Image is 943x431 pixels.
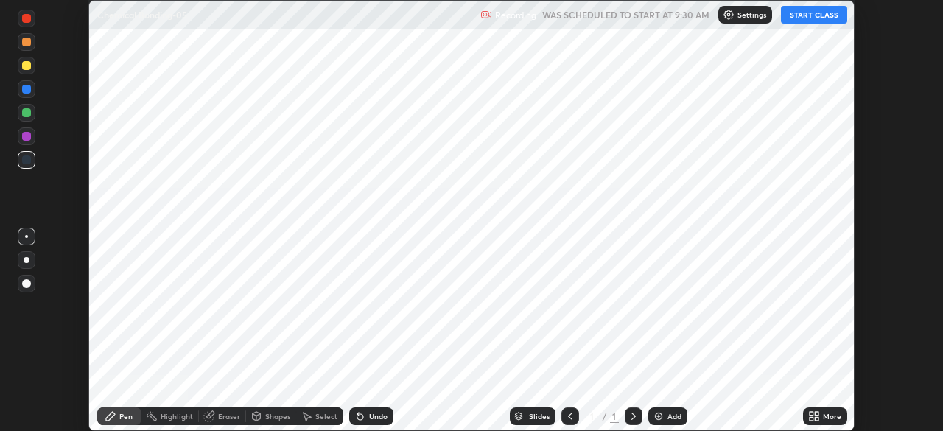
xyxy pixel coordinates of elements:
p: Recording [495,10,536,21]
div: 1 [585,412,600,421]
div: More [823,413,841,420]
div: 1 [610,410,619,423]
p: Settings [737,11,766,18]
button: START CLASS [781,6,847,24]
div: Highlight [161,413,193,420]
h5: WAS SCHEDULED TO START AT 9:30 AM [542,8,709,21]
img: recording.375f2c34.svg [480,9,492,21]
div: Undo [369,413,388,420]
div: Eraser [218,413,240,420]
div: / [603,412,607,421]
img: add-slide-button [653,410,665,422]
div: Pen [119,413,133,420]
div: Shapes [265,413,290,420]
img: class-settings-icons [723,9,735,21]
div: Select [315,413,337,420]
p: Chemical Bonding-05 [97,9,187,21]
div: Add [667,413,681,420]
div: Slides [529,413,550,420]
